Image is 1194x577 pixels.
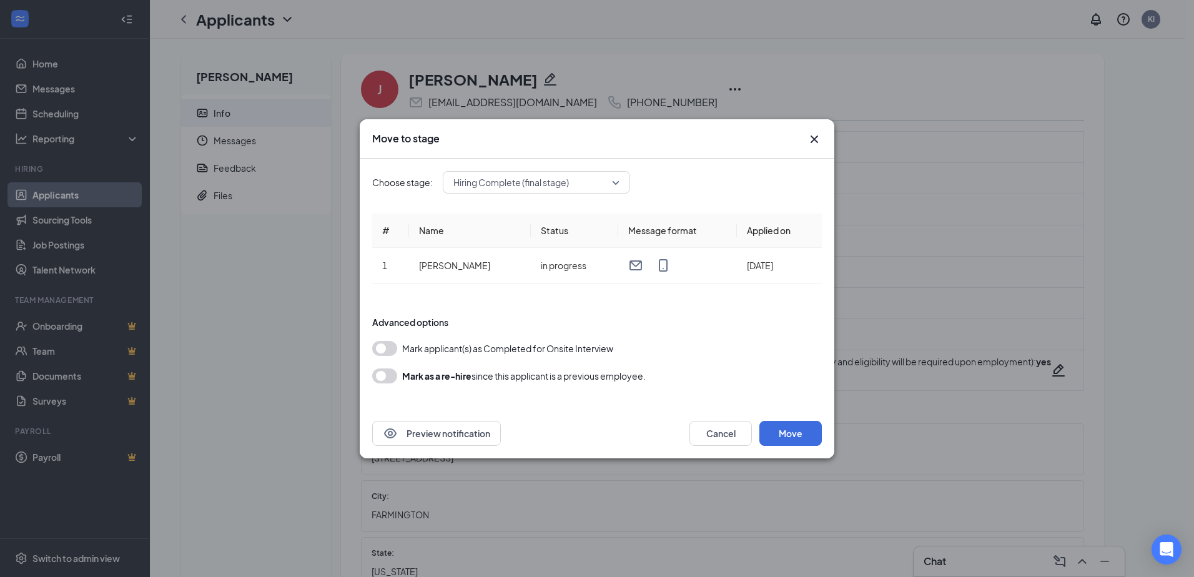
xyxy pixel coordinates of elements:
[737,248,822,284] td: [DATE]
[807,132,822,147] button: Close
[402,370,471,382] b: Mark as a re-hire
[656,258,671,273] svg: MobileSms
[402,368,646,383] div: since this applicant is a previous employee.
[1152,535,1182,565] div: Open Intercom Messenger
[737,214,822,248] th: Applied on
[759,421,822,446] button: Move
[689,421,752,446] button: Cancel
[402,341,613,356] span: Mark applicant(s) as Completed for Onsite Interview
[372,421,501,446] button: EyePreview notification
[618,214,737,248] th: Message format
[531,248,618,284] td: in progress
[372,214,409,248] th: #
[409,214,531,248] th: Name
[383,426,398,441] svg: Eye
[453,173,569,192] span: Hiring Complete (final stage)
[531,214,618,248] th: Status
[382,260,387,271] span: 1
[409,248,531,284] td: [PERSON_NAME]
[628,258,643,273] svg: Email
[372,316,822,328] div: Advanced options
[372,132,440,145] h3: Move to stage
[372,175,433,189] span: Choose stage:
[807,132,822,147] svg: Cross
